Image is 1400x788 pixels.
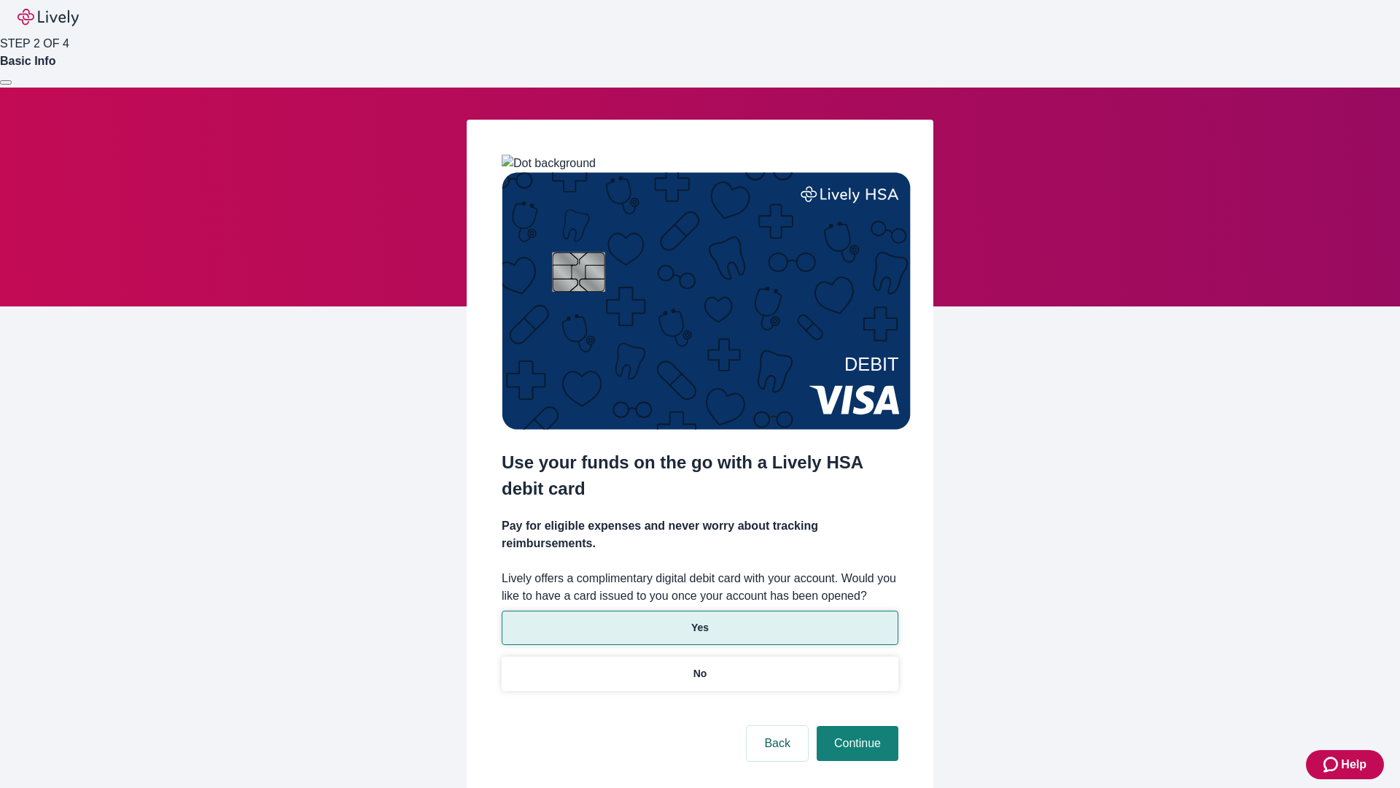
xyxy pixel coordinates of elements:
[502,155,596,172] img: Dot background
[502,657,898,691] button: No
[502,449,898,502] h2: Use your funds on the go with a Lively HSA debit card
[17,9,79,26] img: Lively
[502,611,898,645] button: Yes
[502,570,898,605] label: Lively offers a complimentary digital debit card with your account. Would you like to have a card...
[817,726,898,761] button: Continue
[1323,756,1341,773] svg: Zendesk support icon
[1306,750,1384,779] button: Zendesk support iconHelp
[691,620,709,636] p: Yes
[1341,756,1366,773] span: Help
[502,172,911,430] img: Debit card
[693,666,707,681] p: No
[747,726,808,761] button: Back
[502,517,898,552] h4: Pay for eligible expenses and never worry about tracking reimbursements.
